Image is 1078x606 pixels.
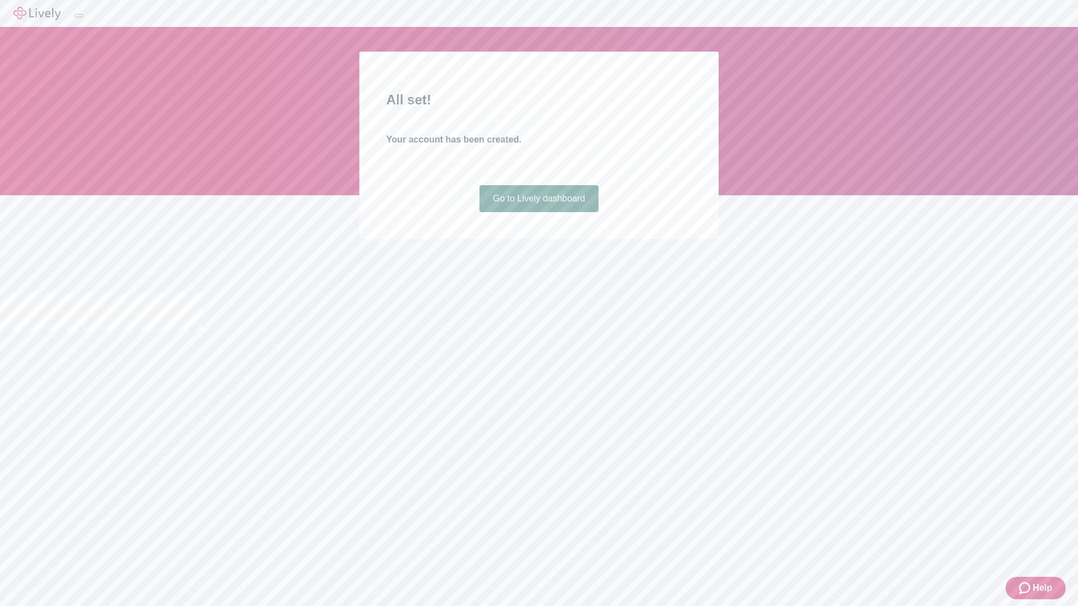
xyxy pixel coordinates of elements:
[1006,577,1066,599] button: Zendesk support iconHelp
[1019,581,1033,595] svg: Zendesk support icon
[386,90,692,110] h2: All set!
[386,133,692,146] h4: Your account has been created.
[74,14,83,17] button: Log out
[13,7,61,20] img: Lively
[1033,581,1052,595] span: Help
[479,185,599,212] a: Go to Lively dashboard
